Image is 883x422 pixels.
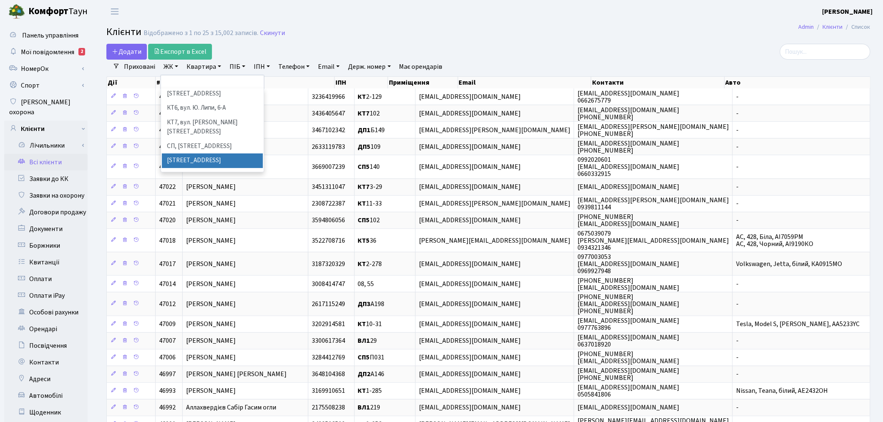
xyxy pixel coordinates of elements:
[419,259,521,269] span: [EMAIL_ADDRESS][DOMAIN_NAME]
[312,370,345,379] span: 3648104368
[159,92,176,101] span: 47030
[736,403,739,412] span: -
[104,5,125,18] button: Переключити навігацію
[10,137,88,154] a: Лічильники
[736,109,739,118] span: -
[736,142,739,151] span: -
[358,387,366,396] b: КТ
[578,292,679,316] span: [PHONE_NUMBER] [EMAIL_ADDRESS][DOMAIN_NAME] [PHONE_NUMBER]
[419,92,521,101] span: [EMAIL_ADDRESS][DOMAIN_NAME]
[736,279,739,289] span: -
[578,139,679,155] span: [EMAIL_ADDRESS][DOMAIN_NAME] [PHONE_NUMBER]
[4,44,88,60] a: Мої повідомлення2
[578,122,729,138] span: [EMAIL_ADDRESS][PERSON_NAME][DOMAIN_NAME] [PHONE_NUMBER]
[780,44,870,60] input: Пошук...
[159,199,176,208] span: 47021
[358,403,381,412] span: 219
[358,279,374,289] span: 08, 55
[358,320,366,329] b: КТ
[159,353,176,362] span: 47006
[591,77,725,88] th: Контакти
[21,48,74,57] span: Мої повідомлення
[159,109,176,118] span: 47029
[315,60,343,74] a: Email
[4,171,88,187] a: Заявки до КК
[4,237,88,254] a: Боржники
[578,252,679,276] span: 0977003053 [EMAIL_ADDRESS][DOMAIN_NAME] 0969927948
[4,60,88,77] a: НомерОк
[358,142,371,151] b: ДП5
[419,126,570,135] span: [EMAIL_ADDRESS][PERSON_NAME][DOMAIN_NAME]
[578,89,679,105] span: [EMAIL_ADDRESS][DOMAIN_NAME] 0662675779
[4,287,88,304] a: Оплати iPay
[4,77,88,94] a: Спорт
[186,199,236,208] span: [PERSON_NAME]
[358,403,371,412] b: ВЛ1
[312,299,345,309] span: 2617115249
[578,183,679,192] span: [EMAIL_ADDRESS][DOMAIN_NAME]
[578,212,679,229] span: [PHONE_NUMBER] [EMAIL_ADDRESS][DOMAIN_NAME]
[358,183,370,192] b: КТ7
[419,183,521,192] span: [EMAIL_ADDRESS][DOMAIN_NAME]
[358,162,370,171] b: СП5
[4,387,88,404] a: Автомобілі
[186,259,236,269] span: [PERSON_NAME]
[458,77,592,88] th: Email
[28,5,88,19] span: Таун
[159,370,176,379] span: 46997
[4,304,88,321] a: Особові рахунки
[419,236,570,245] span: [PERSON_NAME][EMAIL_ADDRESS][DOMAIN_NAME]
[22,31,78,40] span: Панель управління
[312,199,345,208] span: 2308722387
[183,60,225,74] a: Квартира
[28,5,68,18] b: Комфорт
[78,48,85,55] div: 2
[358,126,371,135] b: ДП1
[358,92,366,101] b: КТ
[4,204,88,221] a: Договори продажу
[736,232,813,249] span: AC, 428, Біла, АІ7059РМ AC, 428, Чорний, АІ9190КО
[159,337,176,346] span: 47007
[4,404,88,421] a: Щоденник
[358,370,385,379] span: А146
[186,299,236,309] span: [PERSON_NAME]
[725,77,871,88] th: Авто
[186,320,236,329] span: [PERSON_NAME]
[736,387,828,396] span: Nissan, Teana, білий, AE2432OH
[335,77,388,88] th: ІПН
[159,236,176,245] span: 47018
[736,299,739,309] span: -
[4,221,88,237] a: Документи
[162,139,263,154] li: СП, [STREET_ADDRESS]
[162,168,263,183] li: [STREET_ADDRESS]
[358,370,371,379] b: ДП2
[107,77,156,88] th: Дії
[162,101,263,116] li: КТ6, вул. Ю. Липи, 6-А
[358,199,366,208] b: КТ
[148,44,212,60] a: Експорт в Excel
[358,299,385,309] span: А198
[358,353,385,362] span: П031
[419,387,521,396] span: [EMAIL_ADDRESS][DOMAIN_NAME]
[578,105,679,122] span: [EMAIL_ADDRESS][DOMAIN_NAME] [PHONE_NUMBER]
[358,142,381,151] span: 109
[358,259,382,269] span: 2-278
[786,18,883,36] nav: breadcrumb
[736,162,739,171] span: -
[578,229,729,252] span: 0675039079 [PERSON_NAME][EMAIL_ADDRESS][DOMAIN_NAME] 0934321346
[186,370,287,379] span: [PERSON_NAME] [PERSON_NAME]
[358,216,380,225] span: 102
[156,77,187,88] th: #
[4,254,88,271] a: Квитанції
[159,403,176,412] span: 46992
[736,183,739,192] span: -
[736,199,739,208] span: -
[358,162,380,171] span: 140
[419,162,521,171] span: [EMAIL_ADDRESS][DOMAIN_NAME]
[736,370,739,379] span: -
[312,236,345,245] span: 3522708716
[419,142,521,151] span: [EMAIL_ADDRESS][DOMAIN_NAME]
[358,337,377,346] span: 29
[822,7,873,17] a: [PERSON_NAME]
[186,403,276,412] span: Аллахвердієв Сабір Гасим огли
